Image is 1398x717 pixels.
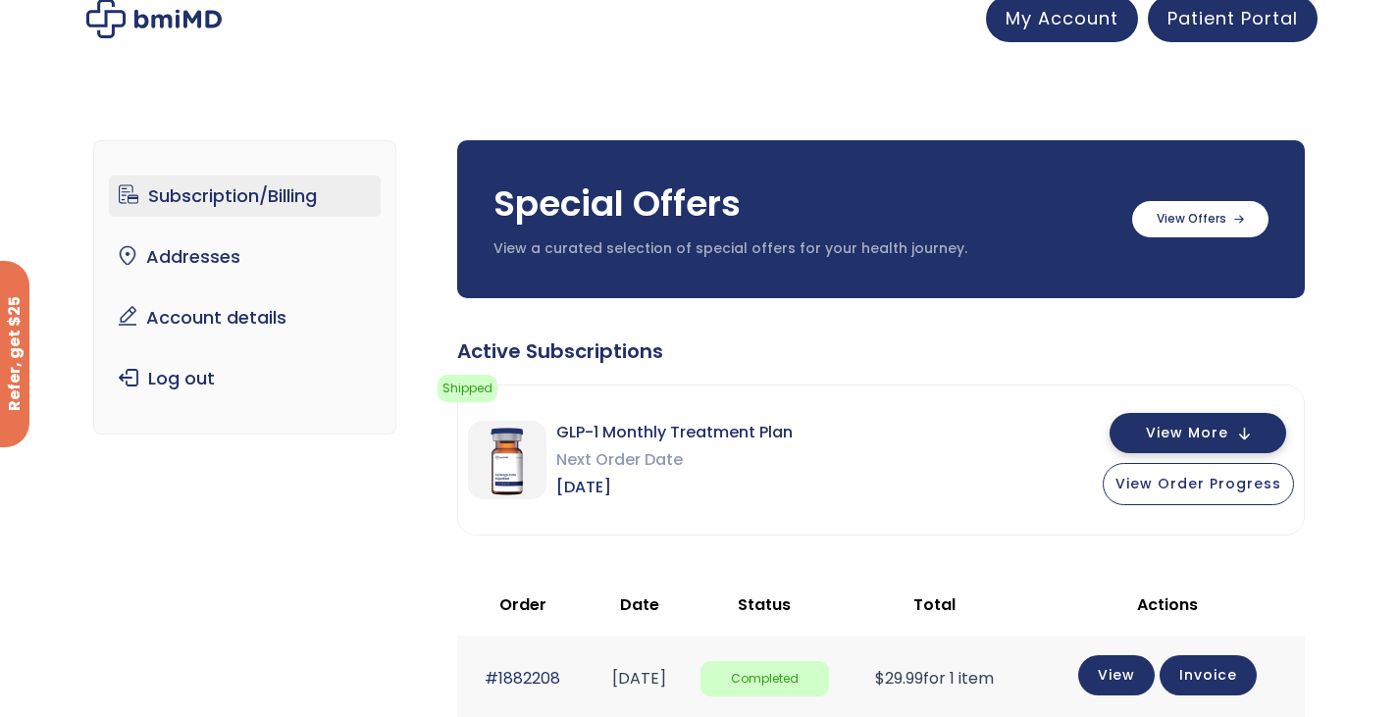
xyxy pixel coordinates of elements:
a: Account details [109,297,381,338]
span: Actions [1137,593,1198,616]
a: Log out [109,358,381,399]
a: Invoice [1160,655,1257,695]
span: Completed [700,661,829,697]
a: #1882208 [485,667,560,690]
span: View Order Progress [1115,474,1281,493]
span: Status [738,593,791,616]
p: View a curated selection of special offers for your health journey. [493,239,1113,259]
div: Active Subscriptions [457,337,1305,365]
span: $ [875,667,885,690]
span: 29.99 [875,667,923,690]
a: Subscription/Billing [109,176,381,217]
span: Shipped [438,375,497,402]
span: [DATE] [556,474,793,501]
button: View More [1110,413,1286,453]
span: Next Order Date [556,446,793,474]
span: My Account [1006,6,1118,30]
span: View More [1146,427,1228,439]
a: View [1078,655,1155,695]
span: Order [499,593,546,616]
h3: Special Offers [493,179,1113,229]
span: Total [913,593,956,616]
button: View Order Progress [1103,463,1294,505]
a: Addresses [109,236,381,278]
span: GLP-1 Monthly Treatment Plan [556,419,793,446]
nav: Account pages [93,140,396,435]
time: [DATE] [612,667,666,690]
a: here [714,388,747,408]
span: Date [620,593,659,616]
span: Patient Portal [1167,6,1298,30]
